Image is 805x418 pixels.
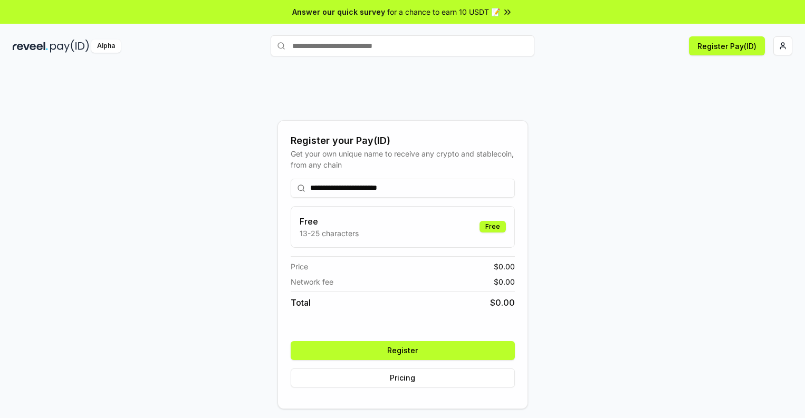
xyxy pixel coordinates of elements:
[291,133,515,148] div: Register your Pay(ID)
[387,6,500,17] span: for a chance to earn 10 USDT 📝
[291,341,515,360] button: Register
[494,276,515,287] span: $ 0.00
[490,296,515,309] span: $ 0.00
[480,221,506,232] div: Free
[291,276,333,287] span: Network fee
[689,36,765,55] button: Register Pay(ID)
[300,215,359,228] h3: Free
[494,261,515,272] span: $ 0.00
[291,261,308,272] span: Price
[91,40,121,53] div: Alpha
[291,368,515,387] button: Pricing
[13,40,48,53] img: reveel_dark
[291,296,311,309] span: Total
[292,6,385,17] span: Answer our quick survey
[291,148,515,170] div: Get your own unique name to receive any crypto and stablecoin, from any chain
[50,40,89,53] img: pay_id
[300,228,359,239] p: 13-25 characters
